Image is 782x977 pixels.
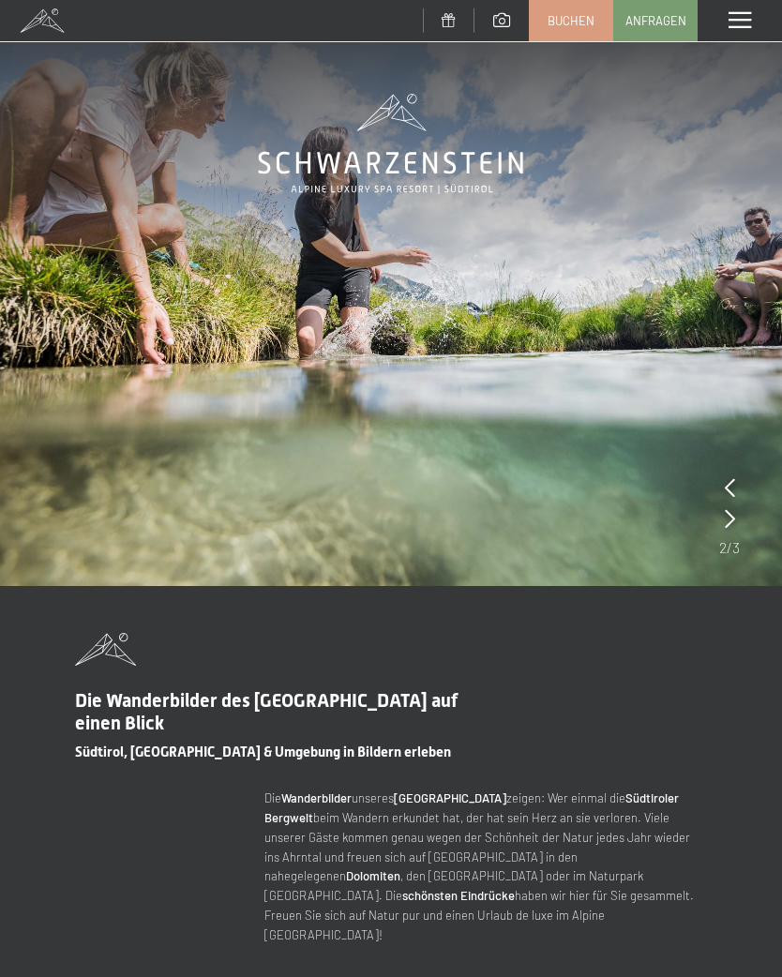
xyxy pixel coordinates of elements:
[75,744,451,760] span: Südtirol, [GEOGRAPHIC_DATA] & Umgebung in Bildern erleben
[548,12,594,29] span: Buchen
[530,1,612,40] a: Buchen
[732,537,740,558] span: 3
[727,537,732,558] span: /
[719,537,727,558] span: 2
[264,789,707,944] p: Die unseres zeigen: Wer einmal die beim Wandern erkundet hat, der hat sein Herz an sie verloren. ...
[614,1,697,40] a: Anfragen
[281,790,352,805] strong: Wanderbilder
[264,790,679,825] strong: Südtiroler Bergwelt
[625,12,686,29] span: Anfragen
[346,868,400,883] strong: Dolomiten
[75,689,458,734] span: Die Wanderbilder des [GEOGRAPHIC_DATA] auf einen Blick
[394,790,506,805] strong: [GEOGRAPHIC_DATA]
[402,888,515,903] strong: schönsten Eindrücke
